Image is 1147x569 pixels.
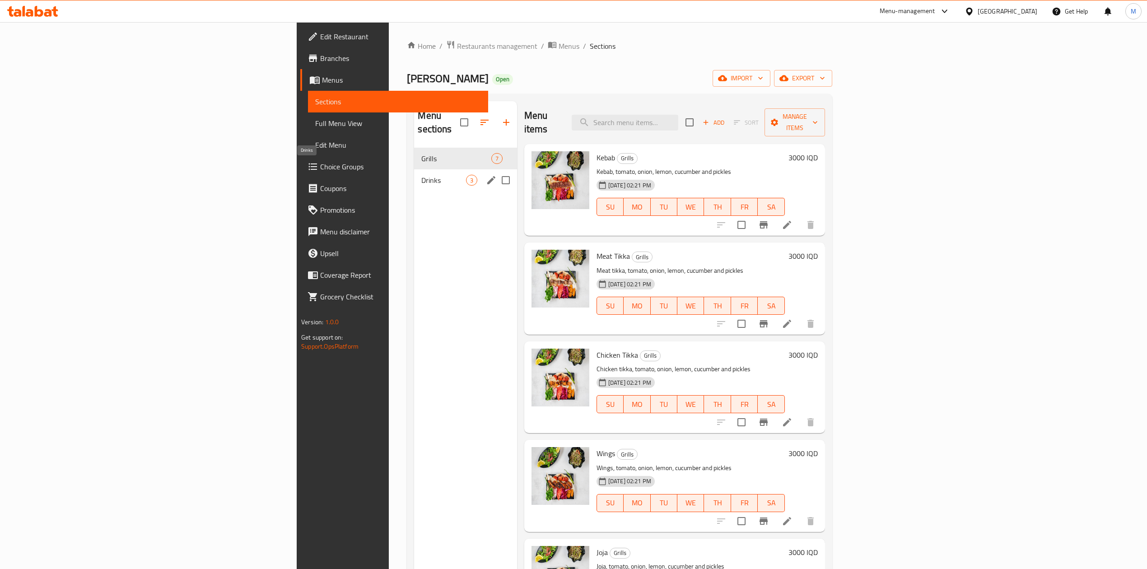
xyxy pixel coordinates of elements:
[300,243,488,264] a: Upsell
[731,297,758,315] button: FR
[680,113,699,132] span: Select section
[315,140,481,150] span: Edit Menu
[753,510,774,532] button: Branch-specific-item
[301,316,323,328] span: Version:
[627,299,647,312] span: MO
[800,510,821,532] button: delete
[681,201,700,214] span: WE
[617,449,637,460] span: Grills
[704,494,731,512] button: TH
[704,198,731,216] button: TH
[761,299,781,312] span: SA
[713,70,770,87] button: import
[978,6,1037,16] div: [GEOGRAPHIC_DATA]
[632,252,652,262] span: Grills
[300,177,488,199] a: Coupons
[300,47,488,69] a: Branches
[320,183,481,194] span: Coupons
[800,214,821,236] button: delete
[308,134,488,156] a: Edit Menu
[651,198,677,216] button: TU
[681,496,700,509] span: WE
[765,108,825,136] button: Manage items
[315,96,481,107] span: Sections
[322,75,481,85] span: Menus
[753,313,774,335] button: Branch-specific-item
[446,40,537,52] a: Restaurants management
[781,73,825,84] span: export
[601,398,620,411] span: SU
[466,175,477,186] div: items
[597,166,785,177] p: Kebab, tomato, onion, lemon, cucumber and pickles
[677,494,704,512] button: WE
[758,395,784,413] button: SA
[605,181,655,190] span: [DATE] 02:21 PM
[597,297,624,315] button: SU
[627,496,647,509] span: MO
[782,417,793,428] a: Edit menu item
[640,350,661,361] div: Grills
[774,70,832,87] button: export
[651,297,677,315] button: TU
[300,221,488,243] a: Menu disclaimer
[788,349,818,361] h6: 3000 IQD
[320,31,481,42] span: Edit Restaurant
[654,496,674,509] span: TU
[414,148,517,169] div: Grills7
[597,348,638,362] span: Chicken Tikka
[731,395,758,413] button: FR
[597,265,785,276] p: Meat tikka, tomato, onion, lemon, cucumber and pickles
[548,40,579,52] a: Menus
[735,496,754,509] span: FR
[1131,6,1136,16] span: M
[300,286,488,308] a: Grocery Checklist
[601,496,620,509] span: SU
[654,201,674,214] span: TU
[541,41,544,51] li: /
[758,494,784,512] button: SA
[708,299,727,312] span: TH
[320,248,481,259] span: Upsell
[601,201,620,214] span: SU
[300,199,488,221] a: Promotions
[788,151,818,164] h6: 3000 IQD
[732,512,751,531] span: Select to update
[624,395,650,413] button: MO
[421,153,491,164] span: Grills
[300,26,488,47] a: Edit Restaurant
[699,116,728,130] button: Add
[782,318,793,329] a: Edit menu item
[701,117,726,128] span: Add
[597,546,608,559] span: Joja
[627,398,647,411] span: MO
[720,73,763,84] span: import
[421,175,466,186] span: Drinks
[617,449,638,460] div: Grills
[735,201,754,214] span: FR
[583,41,586,51] li: /
[753,411,774,433] button: Branch-specific-item
[708,201,727,214] span: TH
[640,350,660,361] span: Grills
[761,398,781,411] span: SA
[597,249,630,263] span: Meat Tikka
[495,112,517,133] button: Add section
[457,41,537,51] span: Restaurants management
[474,112,495,133] span: Sort sections
[772,111,818,134] span: Manage items
[308,112,488,134] a: Full Menu View
[651,494,677,512] button: TU
[677,198,704,216] button: WE
[532,349,589,406] img: Chicken Tikka
[617,153,638,164] div: Grills
[610,548,630,558] span: Grills
[605,477,655,485] span: [DATE] 02:21 PM
[597,494,624,512] button: SU
[597,462,785,474] p: Wings, tomato, onion, lemon, cucumber and pickles
[704,297,731,315] button: TH
[491,153,503,164] div: items
[753,214,774,236] button: Branch-specific-item
[731,198,758,216] button: FR
[597,364,785,375] p: Chicken tikka, tomato, onion, lemon, cucumber and pickles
